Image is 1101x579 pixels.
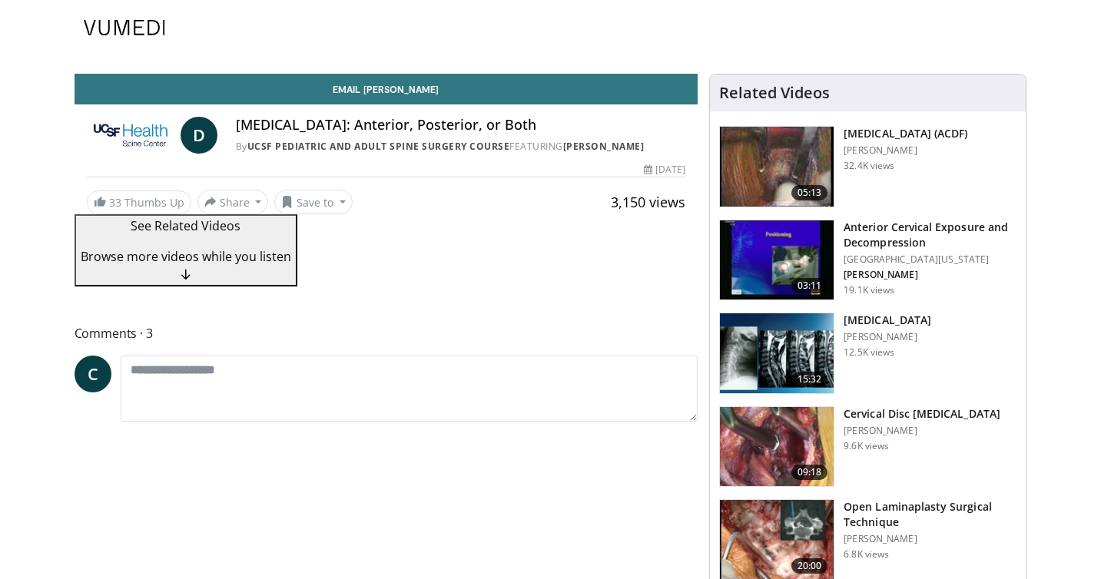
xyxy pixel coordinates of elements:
div: [DATE] [644,163,685,177]
span: 33 [109,195,121,210]
a: 03:11 Anterior Cervical Exposure and Decompression [GEOGRAPHIC_DATA][US_STATE] [PERSON_NAME] 19.1... [719,220,1016,301]
img: UCSF Pediatric and Adult Spine Surgery Course [87,117,174,154]
span: 09:18 [791,465,828,480]
a: 09:18 Cervical Disc [MEDICAL_DATA] [PERSON_NAME] 9.6K views [719,406,1016,488]
button: See Related Videos Browse more videos while you listen [75,214,297,286]
p: 9.6K views [844,440,889,452]
h3: Open Laminaplasty Surgical Technique [844,499,1016,530]
h4: Related Videos [719,84,830,102]
h3: Anterior Cervical Exposure and Decompression [844,220,1016,250]
a: 15:32 [MEDICAL_DATA] [PERSON_NAME] 12.5K views [719,313,1016,394]
p: [PERSON_NAME] [844,144,967,157]
span: 05:13 [791,185,828,200]
button: Share [197,190,269,214]
span: Comments 3 [75,323,698,343]
span: 15:32 [791,372,828,387]
span: 20:00 [791,558,828,574]
button: Save to [274,190,353,214]
p: 19.1K views [844,284,894,296]
div: By FEATURING [236,140,685,154]
a: [PERSON_NAME] [563,140,645,153]
span: Browse more videos while you listen [81,248,291,265]
img: Dr_Ali_Bydon_Performs_An_ACDF_Procedure_100000624_3.jpg.150x105_q85_crop-smart_upscale.jpg [720,127,834,207]
img: dard_1.png.150x105_q85_crop-smart_upscale.jpg [720,313,834,393]
img: 38786_0000_3.png.150x105_q85_crop-smart_upscale.jpg [720,220,834,300]
p: [PERSON_NAME] [844,425,1000,437]
h3: Cervical Disc [MEDICAL_DATA] [844,406,1000,422]
p: 32.4K views [844,160,894,172]
a: 33 Thumbs Up [87,190,191,214]
a: D [181,117,217,154]
h3: [MEDICAL_DATA] [844,313,931,328]
p: [PERSON_NAME] [844,533,1016,545]
a: Email [PERSON_NAME] [75,74,698,104]
p: [GEOGRAPHIC_DATA][US_STATE] [844,253,1016,266]
p: [PERSON_NAME] [844,331,931,343]
img: Chang_Arthroplasty_1.png.150x105_q85_crop-smart_upscale.jpg [720,407,834,487]
p: See Related Videos [81,217,291,235]
a: UCSF Pediatric and Adult Spine Surgery Course [247,140,510,153]
p: Jens Chapman [844,269,1016,281]
img: VuMedi Logo [84,20,165,35]
p: 6.8K views [844,548,889,561]
h3: [MEDICAL_DATA] (ACDF) [844,126,967,141]
h4: [MEDICAL_DATA]: Anterior, Posterior, or Both [236,117,685,134]
span: 3,150 views [611,193,685,211]
a: 05:13 [MEDICAL_DATA] (ACDF) [PERSON_NAME] 32.4K views [719,126,1016,207]
span: 03:11 [791,278,828,293]
a: C [75,356,111,392]
p: 12.5K views [844,346,894,359]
